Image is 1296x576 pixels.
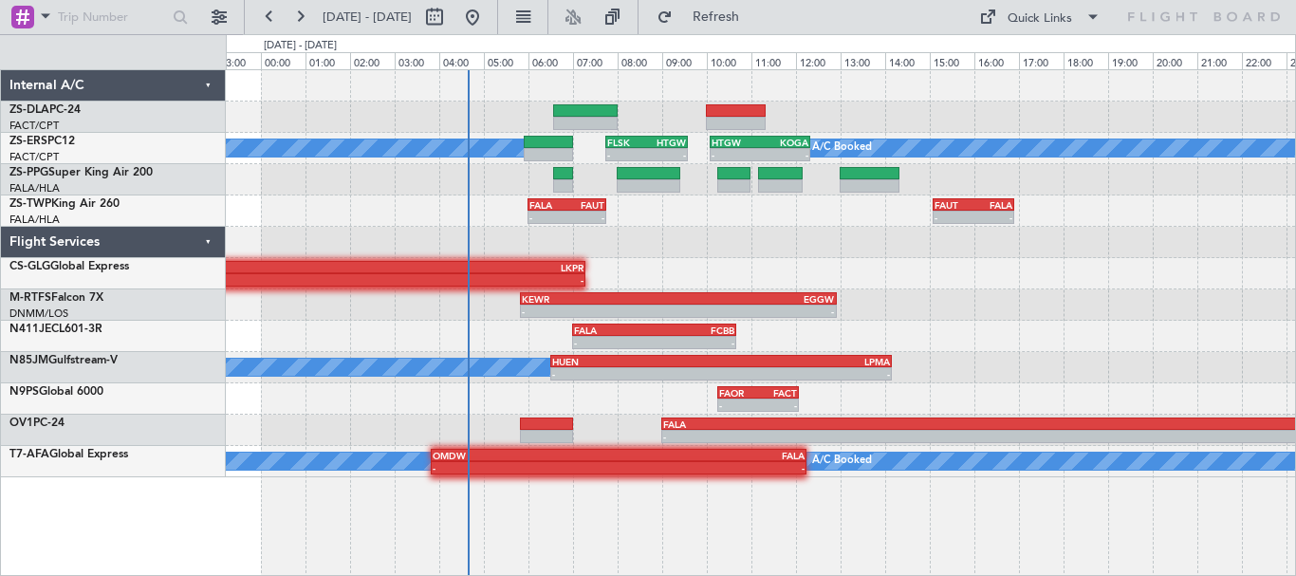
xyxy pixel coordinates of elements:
[619,462,805,474] div: -
[323,9,412,26] span: [DATE] - [DATE]
[9,324,102,335] a: N411JECL601-3R
[439,52,484,69] div: 04:00
[973,199,1012,211] div: FALA
[678,306,835,317] div: -
[9,292,51,304] span: M-RTFS
[9,386,39,398] span: N9PS
[552,356,721,367] div: HUEN
[663,431,1194,442] div: -
[433,450,619,461] div: OMDW
[9,418,65,429] a: OV1PC-24
[574,337,654,348] div: -
[1242,52,1287,69] div: 22:00
[552,368,721,380] div: -
[9,355,48,366] span: N85JM
[678,293,835,305] div: EGGW
[9,213,60,227] a: FALA/HLA
[607,149,646,160] div: -
[760,137,808,148] div: KOGA
[334,274,583,286] div: -
[812,447,872,475] div: A/C Booked
[758,387,797,399] div: FACT
[1153,52,1197,69] div: 20:00
[930,52,974,69] div: 15:00
[529,212,566,223] div: -
[9,261,50,272] span: CS-GLG
[522,293,678,305] div: KEWR
[618,52,662,69] div: 08:00
[529,199,566,211] div: FALA
[574,325,654,336] div: FALA
[9,307,68,321] a: DNMM/LOS
[676,10,756,24] span: Refresh
[1064,52,1108,69] div: 18:00
[707,52,751,69] div: 10:00
[970,2,1110,32] button: Quick Links
[751,52,796,69] div: 11:00
[654,325,733,336] div: FCBB
[264,38,337,54] div: [DATE] - [DATE]
[974,52,1019,69] div: 16:00
[647,149,686,160] div: -
[9,418,33,429] span: OV1
[395,52,439,69] div: 03:00
[9,292,103,304] a: M-RTFSFalcon 7X
[9,136,47,147] span: ZS-ERS
[9,386,103,398] a: N9PSGlobal 6000
[719,387,758,399] div: FAOR
[758,399,797,411] div: -
[9,104,81,116] a: ZS-DLAPC-24
[9,324,51,335] span: N411JE
[654,337,733,348] div: -
[216,52,261,69] div: 23:00
[9,181,60,195] a: FALA/HLA
[1019,52,1064,69] div: 17:00
[662,52,707,69] div: 09:00
[9,355,118,366] a: N85JMGulfstream-V
[973,212,1012,223] div: -
[522,306,678,317] div: -
[721,368,890,380] div: -
[528,52,573,69] div: 06:00
[935,199,973,211] div: FAUT
[812,134,872,162] div: A/C Booked
[647,137,686,148] div: HTGW
[1008,9,1072,28] div: Quick Links
[9,104,49,116] span: ZS-DLA
[796,52,841,69] div: 12:00
[261,52,305,69] div: 00:00
[9,119,59,133] a: FACT/CPT
[1197,52,1242,69] div: 21:00
[721,356,890,367] div: LPMA
[9,167,48,178] span: ZS-PPG
[9,136,75,147] a: ZS-ERSPC12
[648,2,762,32] button: Refresh
[9,150,59,164] a: FACT/CPT
[566,212,603,223] div: -
[712,149,760,160] div: -
[9,449,128,460] a: T7-AFAGlobal Express
[433,462,619,474] div: -
[484,52,528,69] div: 05:00
[350,52,395,69] div: 02:00
[566,199,603,211] div: FAUT
[841,52,885,69] div: 13:00
[935,212,973,223] div: -
[885,52,930,69] div: 14:00
[9,198,120,210] a: ZS-TWPKing Air 260
[619,450,805,461] div: FALA
[9,261,129,272] a: CS-GLGGlobal Express
[9,198,51,210] span: ZS-TWP
[719,399,758,411] div: -
[334,262,583,273] div: LKPR
[712,137,760,148] div: HTGW
[58,3,167,31] input: Trip Number
[9,167,153,178] a: ZS-PPGSuper King Air 200
[573,52,618,69] div: 07:00
[305,52,350,69] div: 01:00
[9,449,49,460] span: T7-AFA
[607,137,646,148] div: FLSK
[760,149,808,160] div: -
[663,418,1194,430] div: FALA
[1108,52,1153,69] div: 19:00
